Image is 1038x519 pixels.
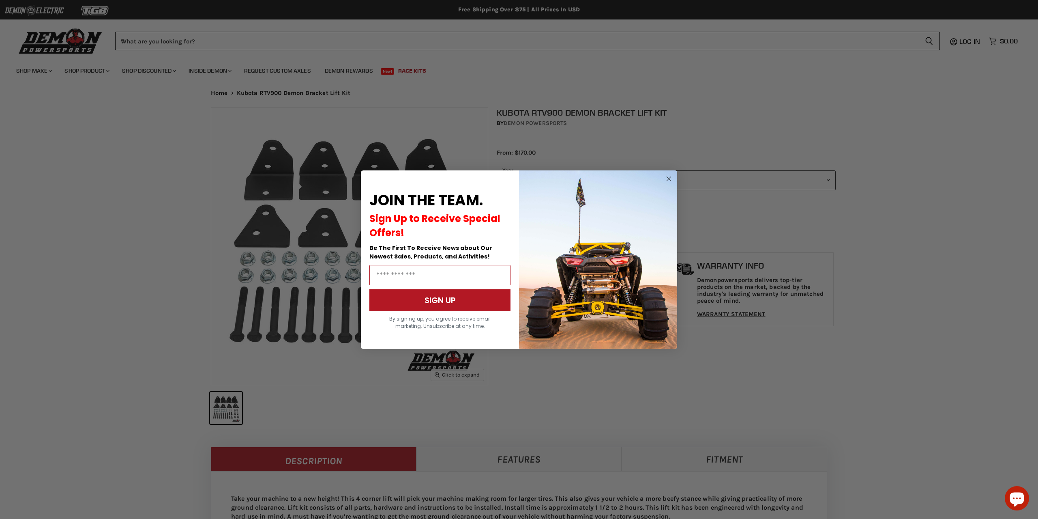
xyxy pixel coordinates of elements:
span: JOIN THE TEAM. [369,190,483,211]
input: Email Address [369,265,510,285]
span: Be The First To Receive News about Our Newest Sales, Products, and Activities! [369,244,492,261]
button: SIGN UP [369,289,510,311]
inbox-online-store-chat: Shopify online store chat [1002,486,1032,513]
img: a9095488-b6e7-41ba-879d-588abfab540b.jpeg [519,170,677,349]
span: Sign Up to Receive Special Offers! [369,212,500,239]
button: Close dialog [664,174,674,184]
span: By signing up, you agree to receive email marketing. Unsubscribe at any time. [389,315,491,329]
